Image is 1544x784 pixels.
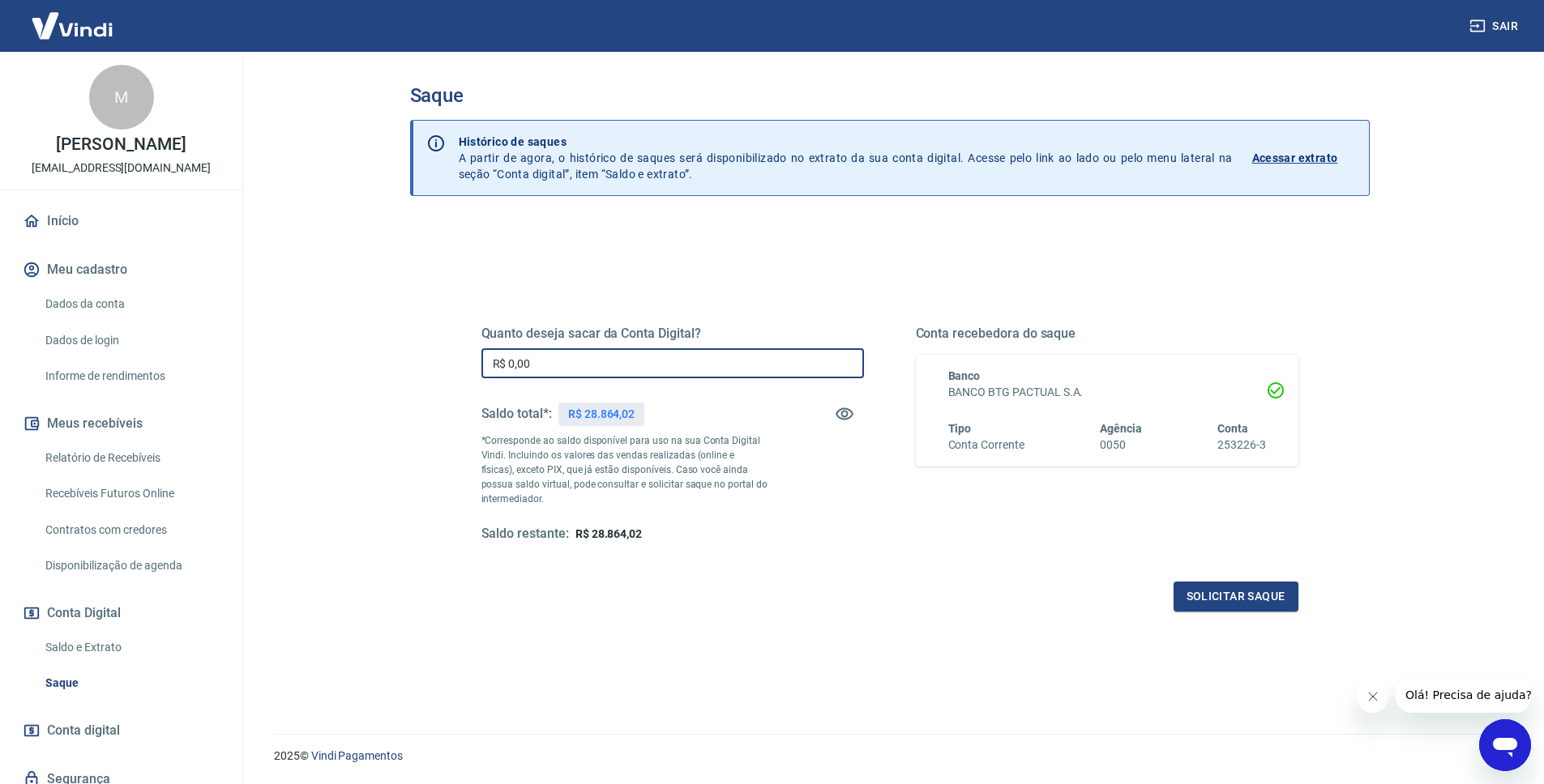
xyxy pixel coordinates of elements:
[948,369,981,382] span: Banco
[47,719,120,742] span: Conta digital
[1217,422,1248,435] span: Conta
[916,326,1298,342] h5: Conta recebedora do saque
[948,384,1266,401] h6: BANCO BTG PACTUAL S.A.
[32,160,211,177] p: [EMAIL_ADDRESS][DOMAIN_NAME]
[568,406,635,423] p: R$ 28.864,02
[1217,437,1266,454] h6: 253226-3
[19,1,125,50] img: Vindi
[19,203,223,239] a: Início
[39,360,223,393] a: Informe de rendimentos
[481,433,768,506] p: *Corresponde ao saldo disponível para uso na sua Conta Digital Vindi. Incluindo os valores das ve...
[39,324,223,357] a: Dados de login
[39,631,223,664] a: Saldo e Extrato
[1479,719,1531,771] iframe: Botão para abrir a janela de mensagens
[410,84,1370,107] h3: Saque
[1100,437,1142,454] h6: 0050
[39,441,223,475] a: Relatório de Recebíveis
[274,748,1505,765] p: 2025 ©
[459,134,1233,182] p: A partir de agora, o histórico de saques será disponibilizado no extrato da sua conta digital. Ac...
[19,252,223,288] button: Meu cadastro
[481,326,864,342] h5: Quanto deseja sacar da Conta Digital?
[56,136,186,153] p: [PERSON_NAME]
[39,667,223,700] a: Saque
[1100,422,1142,435] span: Agência
[39,288,223,321] a: Dados da conta
[481,406,552,422] h5: Saldo total*:
[10,11,136,24] span: Olá! Precisa de ajuda?
[459,134,1233,150] p: Histórico de saques
[311,749,403,762] a: Vindi Pagamentos
[19,595,223,631] button: Conta Digital
[948,422,972,435] span: Tipo
[39,549,223,582] a: Disponibilização de agenda
[89,65,154,130] div: M
[948,437,1024,454] h6: Conta Corrente
[1466,11,1525,41] button: Sair
[39,513,223,547] a: Contratos com credores
[575,527,642,540] span: R$ 28.864,02
[1252,134,1356,182] a: Acessar extrato
[1252,150,1338,166] p: Acessar extrato
[39,477,223,510] a: Recebíveis Futuros Online
[481,526,569,543] h5: Saldo restante:
[19,713,223,748] a: Conta digital
[19,406,223,441] button: Meus recebíveis
[1357,680,1389,713] iframe: Fechar mensagem
[1396,677,1531,713] iframe: Mensagem da empresa
[1174,582,1298,611] button: Solicitar saque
